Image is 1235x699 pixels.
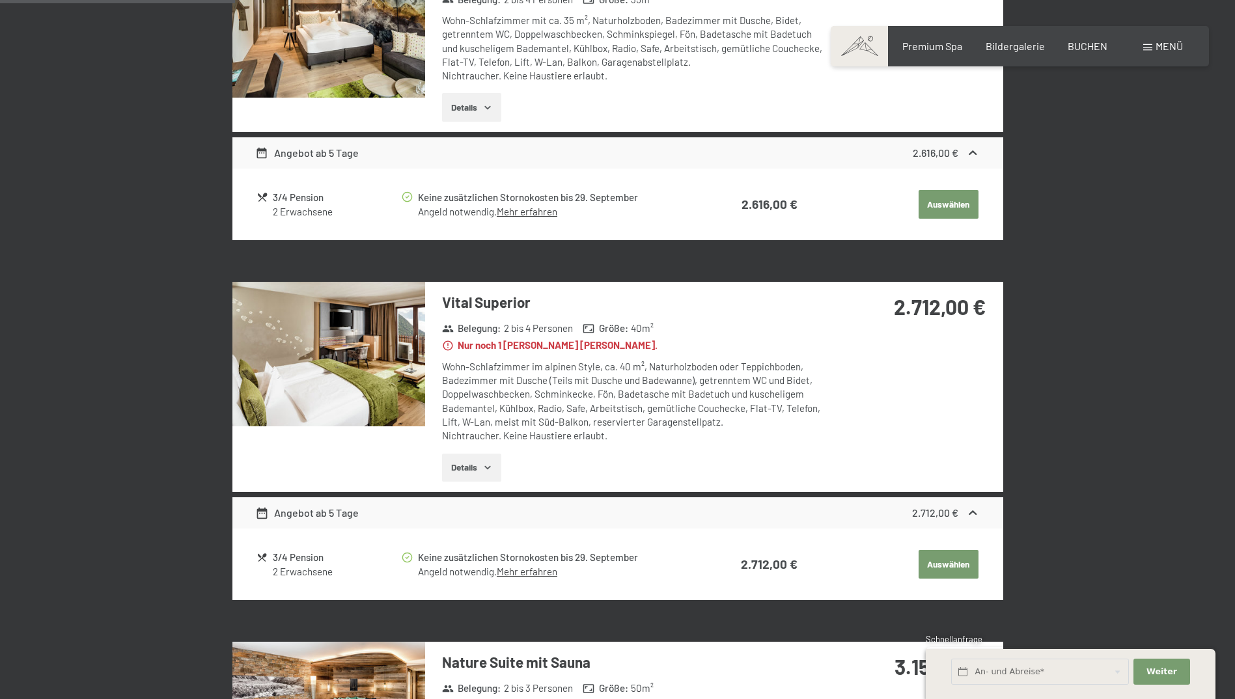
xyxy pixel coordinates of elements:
div: 3/4 Pension [273,190,400,205]
a: Mehr erfahren [497,566,557,577]
strong: 2.616,00 € [742,197,798,212]
strong: 2.712,00 € [894,294,986,319]
a: Premium Spa [902,40,962,52]
div: 3/4 Pension [273,550,400,565]
span: Weiter [1146,666,1177,678]
strong: 2.712,00 € [741,556,798,571]
h3: Vital Superior [442,292,829,312]
div: Angebot ab 5 Tage2.712,00 € [232,497,1003,528]
div: Angebot ab 5 Tage [255,145,359,161]
div: Wohn-Schlafzimmer im alpinen Style, ca. 40 m², Naturholzboden oder Teppichboden, Badezimmer mit D... [442,360,829,443]
strong: Größe : [583,322,628,335]
div: Angeld notwendig. [418,205,689,219]
button: Weiter [1133,659,1189,685]
a: Mehr erfahren [497,206,557,217]
span: 40 m² [631,322,654,335]
a: BUCHEN [1068,40,1107,52]
div: Wohn-Schlafzimmer mit ca. 35 m², Naturholzboden, Badezimmer mit Dusche, Bidet, getrenntem WC, Dop... [442,14,829,83]
span: Menü [1156,40,1183,52]
h3: Nature Suite mit Sauna [442,652,829,672]
span: 50 m² [631,681,654,695]
div: Angebot ab 5 Tage [255,505,359,521]
strong: Größe : [583,681,628,695]
div: Keine zusätzlichen Stornokosten bis 29. September [418,550,689,565]
a: Bildergalerie [986,40,1045,52]
button: Details [442,454,501,482]
button: Auswählen [919,190,978,219]
button: Details [442,93,501,122]
strong: 2.712,00 € [912,506,958,519]
img: mss_renderimg.php [232,282,425,426]
span: Schnellanfrage [926,634,982,644]
strong: 2.616,00 € [913,146,958,159]
div: Keine zusätzlichen Stornokosten bis 29. September [418,190,689,205]
span: 2 bis 4 Personen [504,322,573,335]
strong: 3.156,00 € [895,654,986,679]
strong: Belegung : [442,681,501,695]
span: 2 bis 3 Personen [504,681,573,695]
div: Angebot ab 5 Tage2.616,00 € [232,137,1003,169]
div: 2 Erwachsene [273,205,400,219]
div: 2 Erwachsene [273,565,400,579]
div: Angeld notwendig. [418,565,689,579]
strong: Belegung : [442,322,501,335]
button: Auswählen [919,550,978,579]
strong: Nur noch 1 [PERSON_NAME] [PERSON_NAME]. [442,338,658,352]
